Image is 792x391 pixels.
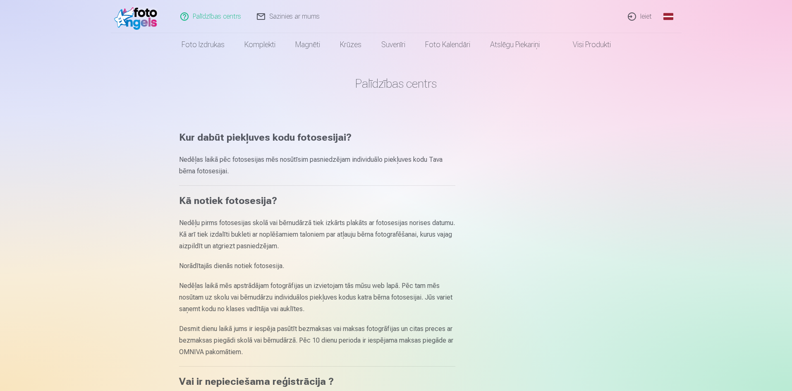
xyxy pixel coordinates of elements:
a: Foto kalendāri [415,33,480,56]
a: Komplekti [234,33,285,56]
p: Nedēļas laikā mēs apstrādājam fotogrāfijas un izvietojam tās mūsu web lapā. Pēc tam mēs nosūtam u... [179,280,455,315]
p: Nedēļu pirms fotosesijas skolā vai bērnudārzā tiek izkārts plakāts ar fotosesijas norises datumu.... [179,217,455,252]
a: Suvenīri [371,33,415,56]
a: Magnēti [285,33,330,56]
a: Krūzes [330,33,371,56]
img: /fa1 [114,3,162,30]
a: Atslēgu piekariņi [480,33,550,56]
p: Nedēļas laikā pēc fotosesijas mēs nosūtīsim pasniedzējam individuālo piekļuves kodu Tava bērna fo... [179,154,455,177]
p: Desmit dienu laikā jums ir iespēja pasūtīt bezmaksas vai maksas fotogrāfijas un citas preces ar b... [179,323,455,358]
a: Foto izdrukas [172,33,234,56]
h1: Palīdzības centrs [179,76,613,91]
a: Visi produkti [550,33,621,56]
p: Norādītajās dienās notiek fotosesija. [179,260,455,272]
